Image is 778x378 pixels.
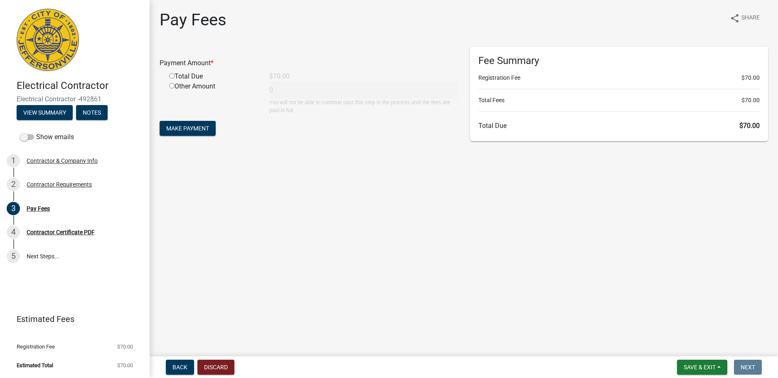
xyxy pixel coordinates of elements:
li: Total Fees [478,96,760,105]
div: Pay Fees [27,206,50,211]
label: Show emails [20,132,74,142]
span: Next [741,364,755,371]
button: View Summary [17,105,73,120]
h6: Fee Summary [478,55,760,67]
a: Estimated Fees [7,311,136,327]
span: Save & Exit [684,364,716,371]
span: $70.00 [741,74,760,82]
h1: Pay Fees [160,10,227,30]
h4: Electrical Contractor [17,80,143,92]
button: Discard [197,360,234,375]
span: Share [741,13,760,23]
span: Back [172,364,187,371]
span: $70.00 [117,363,133,368]
li: Registration Fee [478,74,760,82]
div: 2 [7,178,20,191]
button: Next [734,360,762,375]
wm-modal-confirm: Summary [17,110,73,116]
div: Total Due [163,71,263,81]
i: share [730,13,740,23]
span: $70.00 [117,344,133,349]
div: Contractor & Company Info [27,158,98,164]
button: Notes [76,105,108,120]
div: Contractor Certificate PDF [27,229,95,235]
div: Contractor Requirements [27,182,92,187]
span: Registration Fee [17,344,55,349]
div: Payment Amount [153,58,464,68]
img: City of Jeffersonville, Indiana [17,9,79,71]
span: Make Payment [166,125,209,132]
button: Make Payment [160,121,216,136]
wm-modal-confirm: Notes [76,110,108,116]
button: shareShare [723,10,766,26]
div: 1 [7,154,20,167]
div: Other Amount [163,81,263,114]
span: $70.00 [739,122,760,130]
div: 3 [7,202,20,215]
span: $70.00 [741,96,760,105]
div: 5 [7,250,20,263]
button: Back [166,360,194,375]
span: Electrical Contractor -492861 [17,95,133,103]
span: Estimated Total [17,363,53,368]
div: 4 [7,226,20,239]
button: Save & Exit [677,360,727,375]
h6: Total Due [478,122,760,130]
